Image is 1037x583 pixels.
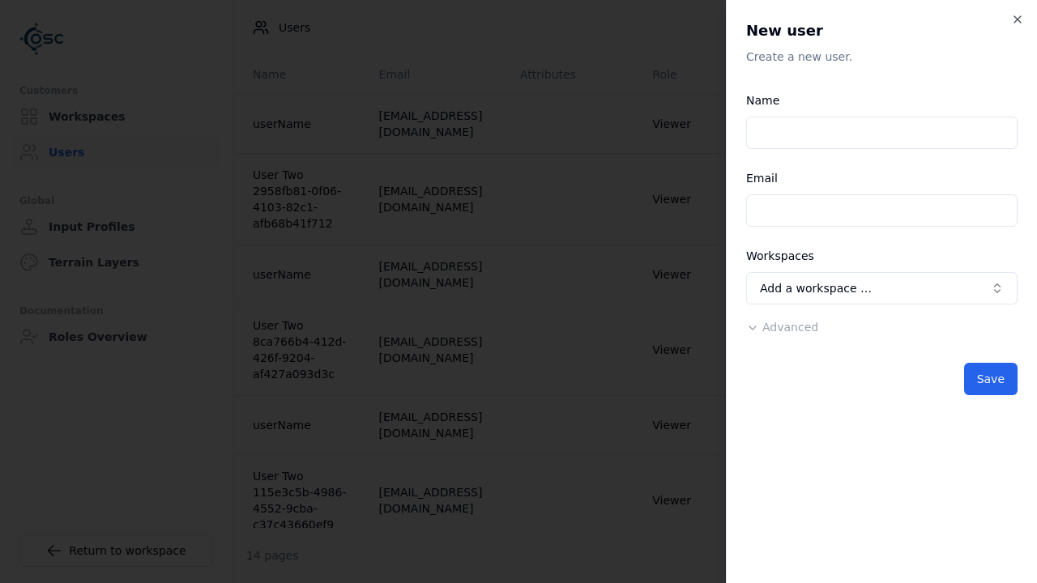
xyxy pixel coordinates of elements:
span: Advanced [762,321,818,334]
label: Email [746,172,778,185]
label: Name [746,94,779,107]
span: Add a workspace … [760,280,872,296]
label: Workspaces [746,249,814,262]
button: Advanced [746,319,818,335]
h2: New user [746,19,1018,42]
button: Save [964,363,1018,395]
p: Create a new user. [746,49,1018,65]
